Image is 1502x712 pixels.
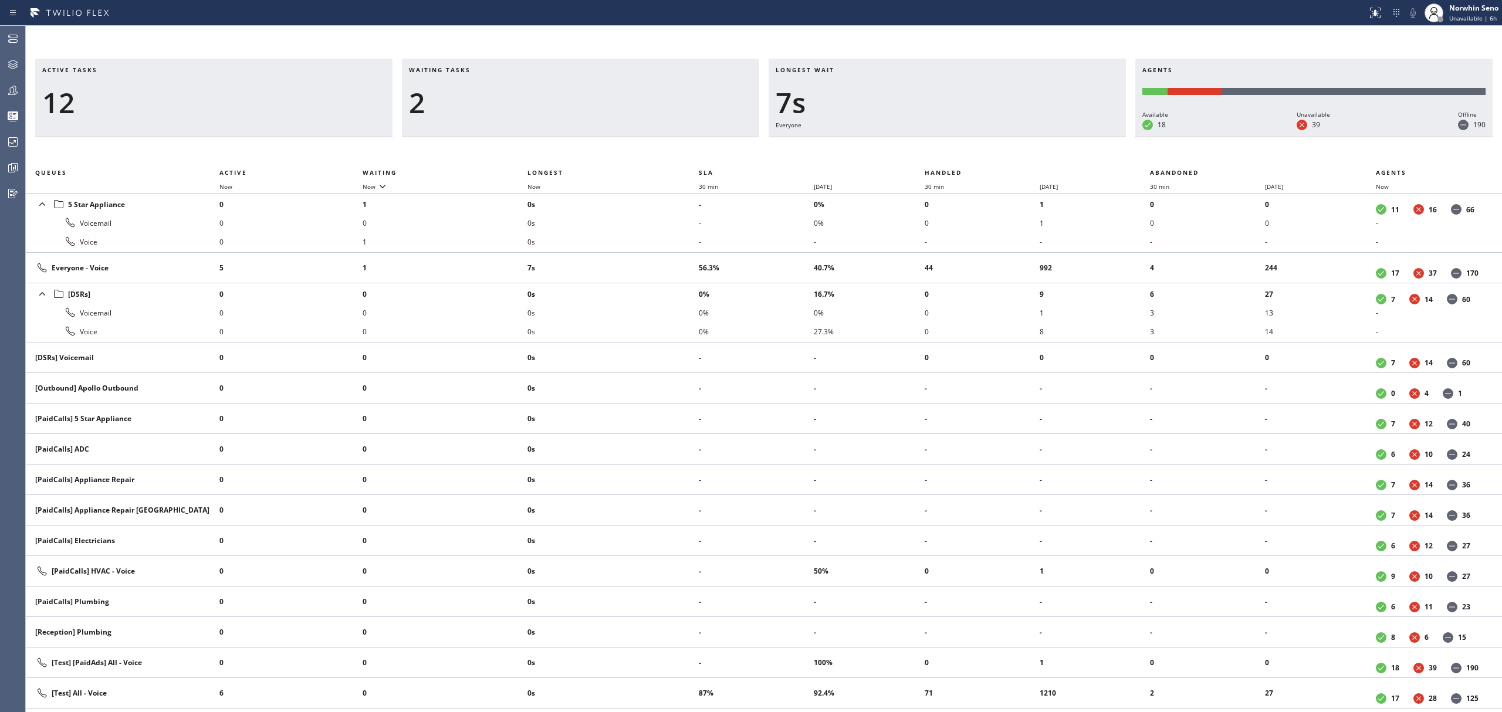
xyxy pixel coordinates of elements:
li: 0 [219,379,363,398]
li: - [925,501,1040,520]
dd: 60 [1462,294,1470,304]
dt: Offline [1447,571,1457,582]
dd: 6 [1425,632,1429,642]
li: 0 [219,232,363,251]
dt: Available [1376,571,1386,582]
li: - [699,653,814,672]
li: 0s [527,348,699,367]
dt: Offline [1447,294,1457,304]
dt: Offline [1451,204,1462,215]
span: Queues [35,168,67,177]
li: 0s [527,232,699,251]
dt: Unavailable [1409,388,1420,399]
li: 0 [219,213,363,232]
li: 0s [527,440,699,459]
li: - [1376,213,1488,232]
div: 12 [42,86,385,120]
li: 0s [527,653,699,672]
span: Waiting tasks [409,66,471,74]
li: - [1040,232,1151,251]
li: - [1150,531,1265,550]
li: - [1040,592,1151,611]
div: [PaidCalls] ADC [35,444,210,454]
li: 0 [219,322,363,341]
li: - [1265,623,1376,642]
li: - [1040,623,1151,642]
li: 0% [814,213,925,232]
dd: 37 [1429,268,1437,278]
dd: 60 [1462,358,1470,368]
li: - [1150,440,1265,459]
li: 1 [363,195,528,213]
li: 1 [1040,213,1151,232]
li: - [1150,232,1265,251]
dd: 14 [1425,480,1433,490]
dt: Unavailable [1297,120,1307,130]
dt: Available [1376,602,1386,612]
li: - [925,623,1040,642]
li: - [1040,379,1151,398]
div: [PaidCalls] Plumbing [35,596,210,606]
div: 7s [776,86,1119,120]
li: 5 [219,259,363,277]
li: 56.3% [699,259,814,277]
dd: 14 [1425,294,1433,304]
li: 0 [363,348,528,367]
li: - [1376,232,1488,251]
li: 0 [1150,348,1265,367]
li: - [925,409,1040,428]
dd: 9 [1391,571,1395,581]
li: 0 [363,623,528,642]
li: - [814,501,925,520]
li: - [699,592,814,611]
dd: 7 [1391,480,1395,490]
dt: Unavailable [1413,204,1424,215]
div: Voice [35,324,210,338]
dt: Unavailable [1409,602,1420,612]
dt: Available [1376,449,1386,460]
li: 40.7% [814,259,925,277]
dt: Offline [1447,541,1457,551]
dt: Available [1142,120,1153,130]
li: - [699,440,814,459]
span: [DATE] [1040,182,1058,191]
li: 0 [925,653,1040,672]
li: 0s [527,470,699,489]
span: 30 min [699,182,718,191]
span: Now [363,182,375,191]
dd: 27 [1462,541,1470,551]
dd: 7 [1391,294,1395,304]
span: Unavailable | 6h [1449,14,1497,22]
li: - [925,232,1040,251]
li: 0 [1265,213,1376,232]
dt: Unavailable [1409,480,1420,490]
span: Active [219,168,247,177]
li: 0% [814,303,925,322]
li: - [814,592,925,611]
dt: Unavailable [1409,294,1420,304]
li: 13 [1265,303,1376,322]
li: 0s [527,322,699,341]
li: - [1265,409,1376,428]
li: 0 [219,284,363,303]
li: 992 [1040,259,1151,277]
li: - [699,213,814,232]
dt: Offline [1458,120,1469,130]
li: 0% [699,322,814,341]
dd: 7 [1391,419,1395,429]
li: 27 [1265,284,1376,303]
dt: Unavailable [1409,419,1420,429]
li: - [1150,592,1265,611]
dd: 18 [1158,120,1166,130]
div: Available: 18 [1142,88,1168,95]
li: 0s [527,623,699,642]
span: Abandoned [1150,168,1199,177]
dd: 170 [1466,268,1479,278]
dd: 7 [1391,510,1395,520]
li: - [925,470,1040,489]
div: [DSRs] Voicemail [35,352,210,362]
dt: Available [1376,510,1386,521]
li: 0s [527,409,699,428]
dt: Available [1376,388,1386,399]
li: 244 [1265,259,1376,277]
